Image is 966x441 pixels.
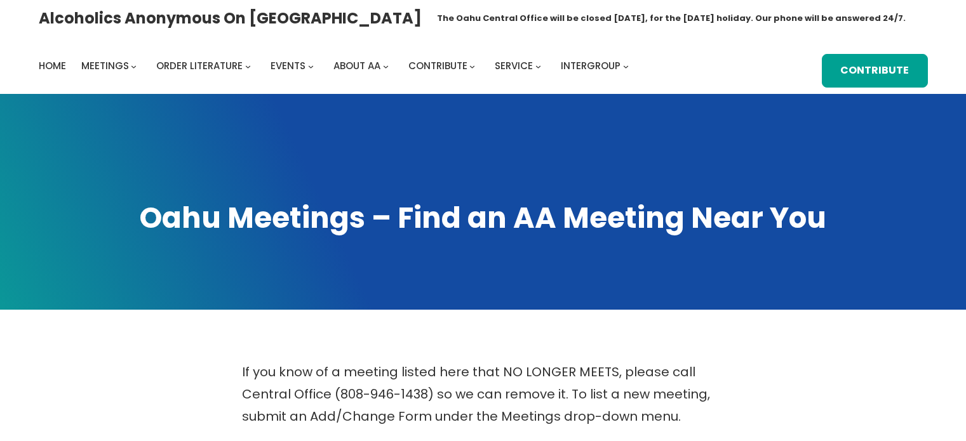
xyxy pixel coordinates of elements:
[383,63,389,69] button: About AA submenu
[39,57,633,75] nav: Intergroup
[81,59,129,72] span: Meetings
[156,59,243,72] span: Order Literature
[333,57,380,75] a: About AA
[469,63,475,69] button: Contribute submenu
[271,57,305,75] a: Events
[535,63,541,69] button: Service submenu
[437,12,906,25] h1: The Oahu Central Office will be closed [DATE], for the [DATE] holiday. Our phone will be answered...
[623,63,629,69] button: Intergroup submenu
[333,59,380,72] span: About AA
[561,59,621,72] span: Intergroup
[39,59,66,72] span: Home
[245,63,251,69] button: Order Literature submenu
[39,57,66,75] a: Home
[308,63,314,69] button: Events submenu
[39,4,422,32] a: Alcoholics Anonymous on [GEOGRAPHIC_DATA]
[495,59,533,72] span: Service
[81,57,129,75] a: Meetings
[39,198,928,237] h1: Oahu Meetings – Find an AA Meeting Near You
[242,361,725,428] p: If you know of a meeting listed here that NO LONGER MEETS, please call Central Office (808-946-14...
[408,57,467,75] a: Contribute
[131,63,137,69] button: Meetings submenu
[495,57,533,75] a: Service
[561,57,621,75] a: Intergroup
[271,59,305,72] span: Events
[408,59,467,72] span: Contribute
[822,54,927,88] a: Contribute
